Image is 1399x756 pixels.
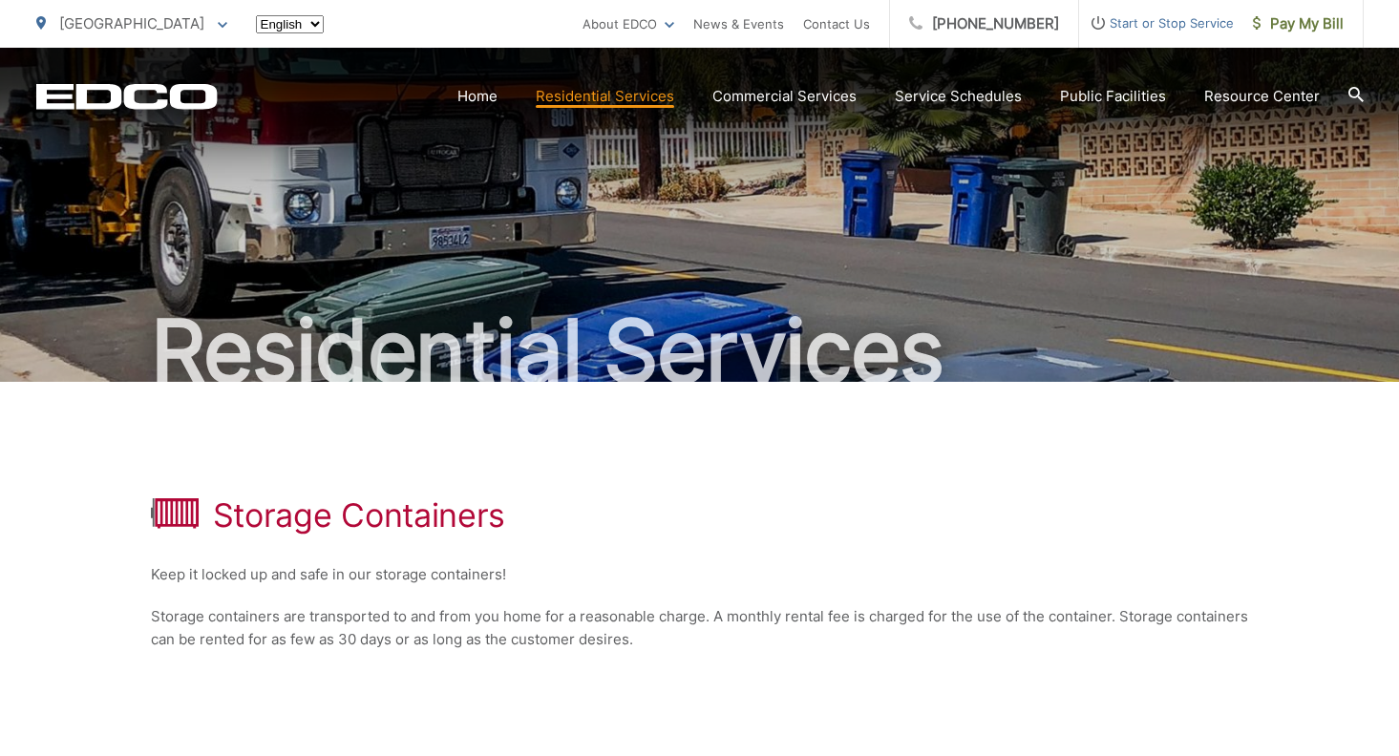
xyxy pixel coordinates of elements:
p: Keep it locked up and safe in our storage containers! [151,563,1249,586]
a: Resource Center [1204,85,1320,108]
h2: Residential Services [36,304,1364,399]
select: Select a language [256,15,324,33]
span: [GEOGRAPHIC_DATA] [59,14,204,32]
a: Public Facilities [1060,85,1166,108]
a: Commercial Services [712,85,857,108]
a: Service Schedules [895,85,1022,108]
a: About EDCO [583,12,674,35]
a: EDCD logo. Return to the homepage. [36,83,218,110]
p: Storage containers are transported to and from you home for a reasonable charge. A monthly rental... [151,605,1249,651]
span: Pay My Bill [1253,12,1344,35]
a: Home [457,85,498,108]
h1: Storage Containers [213,496,506,535]
a: Residential Services [536,85,674,108]
a: News & Events [693,12,784,35]
a: Contact Us [803,12,870,35]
